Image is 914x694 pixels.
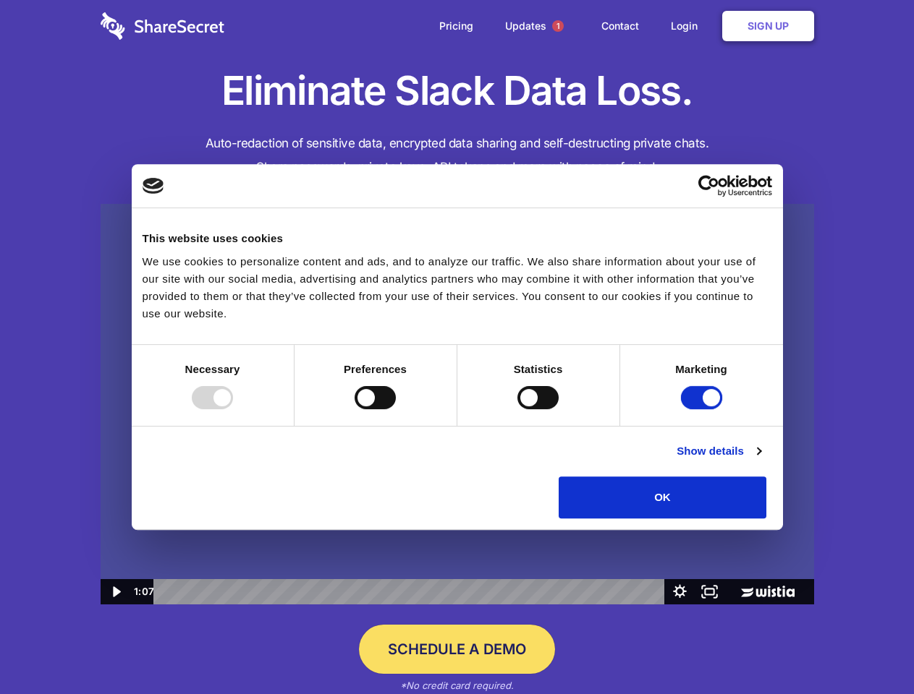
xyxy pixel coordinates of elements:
[587,4,653,48] a: Contact
[695,579,724,604] button: Fullscreen
[514,363,563,375] strong: Statistics
[842,622,897,677] iframe: Drift Widget Chat Controller
[165,579,658,604] div: Playbar
[101,204,814,605] img: Sharesecret
[101,132,814,179] h4: Auto-redaction of sensitive data, encrypted data sharing and self-destructing private chats. Shar...
[101,12,224,40] img: logo-wordmark-white-trans-d4663122ce5f474addd5e946df7df03e33cb6a1c49d2221995e7729f52c070b2.svg
[646,175,772,197] a: Usercentrics Cookiebot - opens in a new window
[101,579,130,604] button: Play Video
[143,253,772,322] div: We use cookies to personalize content and ads, and to analyze our traffic. We also share informat...
[722,11,814,41] a: Sign Up
[559,476,766,518] button: OK
[665,579,695,604] button: Show settings menu
[552,20,564,32] span: 1
[185,363,240,375] strong: Necessary
[677,442,761,460] a: Show details
[724,579,813,604] a: Wistia Logo -- Learn More
[656,4,719,48] a: Login
[359,625,555,674] a: Schedule a Demo
[344,363,407,375] strong: Preferences
[400,680,514,691] em: *No credit card required.
[425,4,488,48] a: Pricing
[675,363,727,375] strong: Marketing
[143,230,772,247] div: This website uses cookies
[143,178,164,194] img: logo
[101,65,814,117] h1: Eliminate Slack Data Loss.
